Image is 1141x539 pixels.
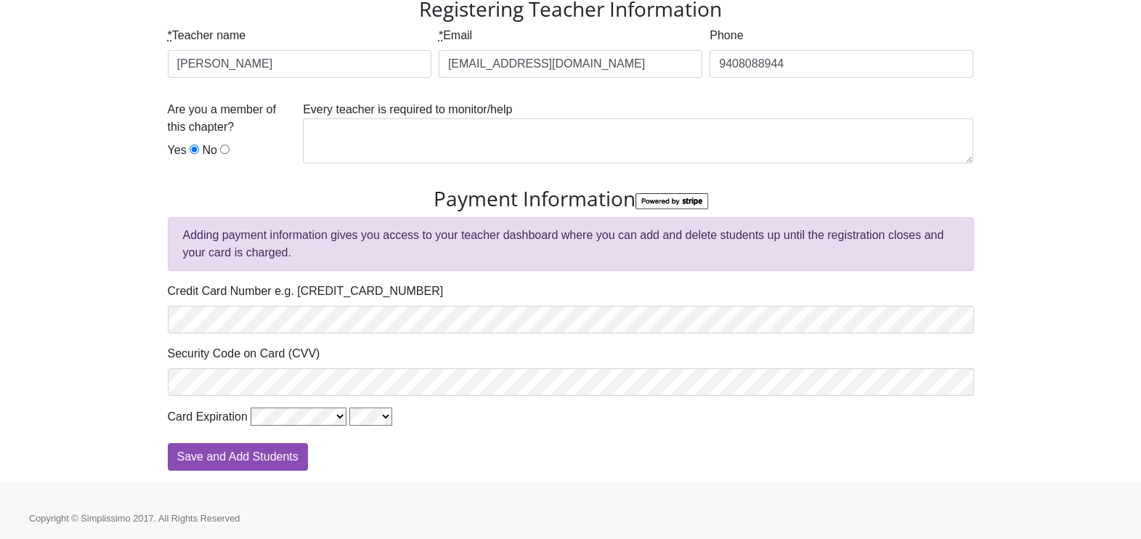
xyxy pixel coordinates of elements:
div: Adding payment information gives you access to your teacher dashboard where you can add and delet... [168,217,974,271]
img: StripeBadge-6abf274609356fb1c7d224981e4c13d8e07f95b5cc91948bd4e3604f74a73e6b.png [636,193,708,210]
input: Save and Add Students [168,443,308,471]
label: Card Expiration [168,408,248,426]
label: Phone [710,27,743,44]
label: Yes [168,142,187,159]
label: No [203,142,217,159]
label: Email [439,27,472,44]
abbr: required [439,29,443,41]
label: Credit Card Number e.g. [CREDIT_CARD_NUMBER] [168,283,444,300]
label: Security Code on Card (CVV) [168,345,320,362]
label: Are you a member of this chapter? [168,101,296,136]
h3: Payment Information [168,187,974,211]
p: Copyright © Simplissimo 2017. All Rights Reserved [29,511,1112,525]
div: Every teacher is required to monitor/help [299,101,977,175]
label: Teacher name [168,27,246,44]
abbr: required [168,29,172,41]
